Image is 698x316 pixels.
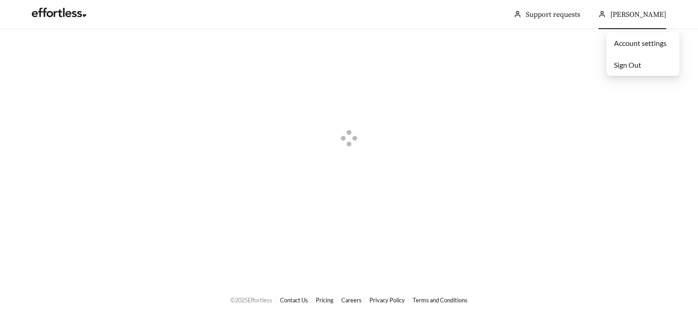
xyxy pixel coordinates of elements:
[614,60,641,69] span: Sign Out
[610,10,666,19] span: [PERSON_NAME]
[280,296,308,304] a: Contact Us
[316,296,334,304] a: Pricing
[230,296,272,304] span: © 2025 Effortless
[341,296,362,304] a: Careers
[413,296,468,304] a: Terms and Conditions
[369,296,405,304] a: Privacy Policy
[614,39,667,47] a: Account settings
[526,10,580,19] a: Support requests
